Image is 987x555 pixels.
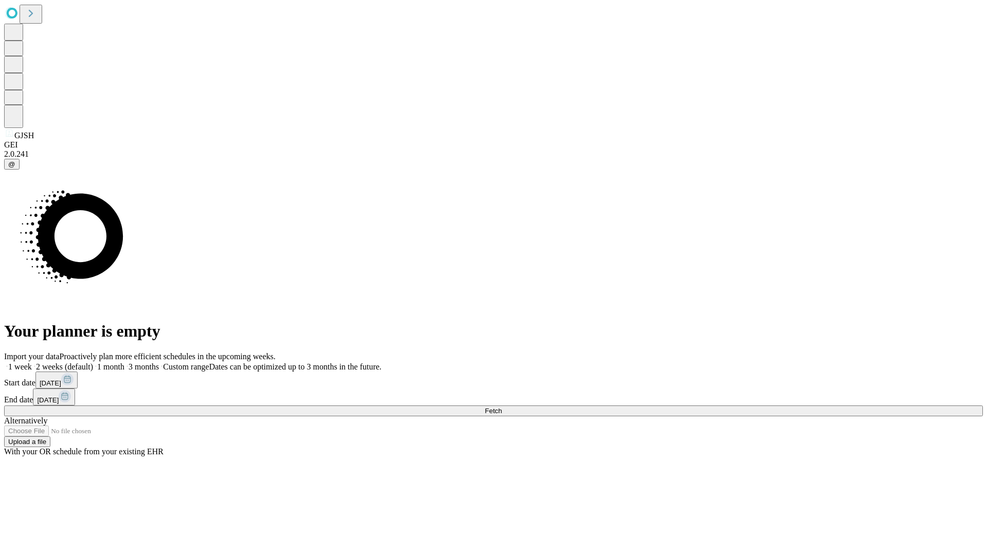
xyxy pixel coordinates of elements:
span: Custom range [163,362,209,371]
button: [DATE] [33,388,75,405]
span: 3 months [129,362,159,371]
span: Fetch [485,407,502,415]
span: 1 month [97,362,124,371]
button: Fetch [4,405,983,416]
div: Start date [4,372,983,388]
button: [DATE] [35,372,78,388]
span: Dates can be optimized up to 3 months in the future. [209,362,381,371]
span: [DATE] [37,396,59,404]
span: 1 week [8,362,32,371]
span: Import your data [4,352,60,361]
span: [DATE] [40,379,61,387]
div: 2.0.241 [4,150,983,159]
span: 2 weeks (default) [36,362,93,371]
div: GEI [4,140,983,150]
span: Proactively plan more efficient schedules in the upcoming weeks. [60,352,276,361]
button: Upload a file [4,436,50,447]
button: @ [4,159,20,170]
div: End date [4,388,983,405]
span: Alternatively [4,416,47,425]
span: GJSH [14,131,34,140]
h1: Your planner is empty [4,322,983,341]
span: With your OR schedule from your existing EHR [4,447,163,456]
span: @ [8,160,15,168]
